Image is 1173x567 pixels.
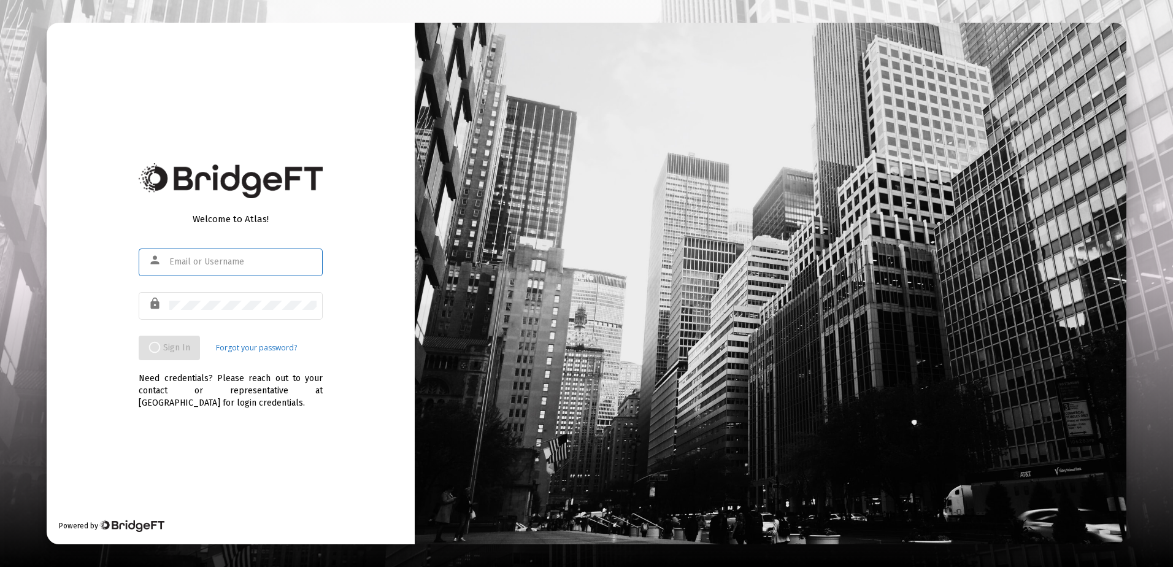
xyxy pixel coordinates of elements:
input: Email or Username [169,257,317,267]
mat-icon: person [148,253,163,268]
span: Sign In [148,342,190,353]
img: Bridge Financial Technology Logo [139,163,323,198]
a: Forgot your password? [216,342,297,354]
button: Sign In [139,336,200,360]
div: Need credentials? Please reach out to your contact or representative at [GEOGRAPHIC_DATA] for log... [139,360,323,409]
div: Welcome to Atlas! [139,213,323,225]
div: Powered by [59,520,164,532]
img: Bridge Financial Technology Logo [99,520,164,532]
mat-icon: lock [148,296,163,311]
